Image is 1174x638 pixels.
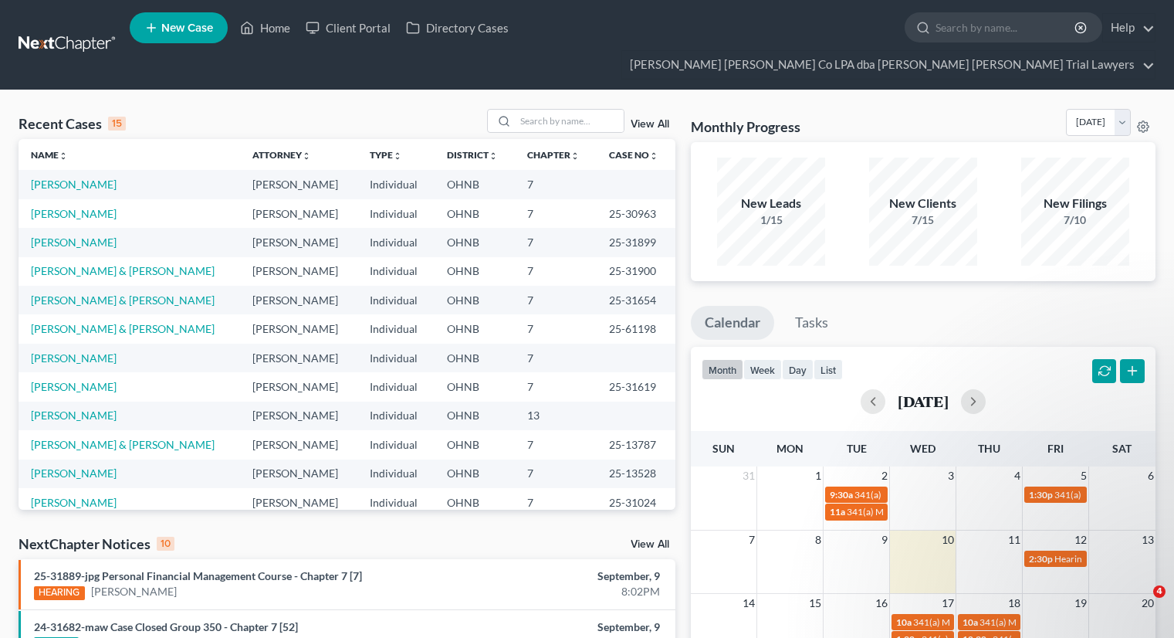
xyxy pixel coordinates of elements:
[31,496,117,509] a: [PERSON_NAME]
[741,594,756,613] span: 14
[59,151,68,161] i: unfold_more
[435,199,515,228] td: OHNB
[814,467,823,485] span: 1
[435,488,515,517] td: OHNB
[393,151,402,161] i: unfold_more
[1146,467,1155,485] span: 6
[161,22,213,34] span: New Case
[515,286,597,314] td: 7
[609,149,658,161] a: Case Nounfold_more
[252,149,311,161] a: Attorneyunfold_more
[631,119,669,130] a: View All
[31,467,117,480] a: [PERSON_NAME]
[830,489,853,501] span: 9:30a
[157,537,174,551] div: 10
[31,322,215,335] a: [PERSON_NAME] & [PERSON_NAME]
[357,430,435,459] td: Individual
[597,488,675,517] td: 25-31024
[1112,442,1132,455] span: Sat
[1079,467,1088,485] span: 5
[1021,195,1129,212] div: New Filings
[515,430,597,459] td: 7
[741,467,756,485] span: 31
[31,294,215,307] a: [PERSON_NAME] & [PERSON_NAME]
[357,372,435,401] td: Individual
[435,314,515,343] td: OHNB
[240,286,357,314] td: [PERSON_NAME]
[462,619,660,635] div: September, 9
[435,430,515,459] td: OHNB
[240,488,357,517] td: [PERSON_NAME]
[240,344,357,372] td: [PERSON_NAME]
[782,359,814,380] button: day
[814,531,823,549] span: 8
[357,199,435,228] td: Individual
[898,393,949,409] h2: [DATE]
[1007,594,1022,613] span: 18
[597,430,675,459] td: 25-13787
[357,286,435,314] td: Individual
[357,314,435,343] td: Individual
[515,228,597,256] td: 7
[302,151,311,161] i: unfold_more
[712,442,735,455] span: Sun
[240,257,357,286] td: [PERSON_NAME]
[910,442,935,455] span: Wed
[830,506,845,518] span: 11a
[807,594,823,613] span: 15
[31,264,215,277] a: [PERSON_NAME] & [PERSON_NAME]
[946,467,956,485] span: 3
[462,584,660,599] div: 8:02PM
[232,14,298,42] a: Home
[357,344,435,372] td: Individual
[743,359,782,380] button: week
[978,442,1000,455] span: Thu
[357,228,435,256] td: Individual
[19,114,126,133] div: Recent Cases
[597,314,675,343] td: 25-61198
[1122,585,1159,623] iframe: Intercom live chat
[357,257,435,286] td: Individual
[357,170,435,199] td: Individual
[240,199,357,228] td: [PERSON_NAME]
[357,460,435,488] td: Individual
[869,195,977,212] div: New Clients
[515,170,597,199] td: 7
[963,616,978,628] span: 10a
[515,199,597,228] td: 7
[854,489,1054,501] span: 341(a) Meeting of Creditors for [PERSON_NAME]
[19,534,174,553] div: NextChapter Notices
[515,488,597,517] td: 7
[847,442,867,455] span: Tue
[31,409,117,422] a: [PERSON_NAME]
[896,616,912,628] span: 10a
[869,212,977,228] div: 7/15
[435,460,515,488] td: OHNB
[489,151,498,161] i: unfold_more
[717,212,825,228] div: 1/15
[447,149,498,161] a: Districtunfold_more
[240,314,357,343] td: [PERSON_NAME]
[597,286,675,314] td: 25-31654
[462,568,660,584] div: September, 9
[702,359,743,380] button: month
[515,402,597,430] td: 13
[597,257,675,286] td: 25-31900
[34,586,85,600] div: HEARING
[570,151,580,161] i: unfold_more
[240,228,357,256] td: [PERSON_NAME]
[240,372,357,401] td: [PERSON_NAME]
[240,460,357,488] td: [PERSON_NAME]
[691,117,800,136] h3: Monthly Progress
[1153,585,1166,598] span: 4
[240,402,357,430] td: [PERSON_NAME]
[108,117,126,131] div: 15
[515,257,597,286] td: 7
[515,460,597,488] td: 7
[649,151,658,161] i: unfold_more
[435,344,515,372] td: OHNB
[435,257,515,286] td: OHNB
[717,195,825,212] div: New Leads
[1103,14,1155,42] a: Help
[814,359,843,380] button: list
